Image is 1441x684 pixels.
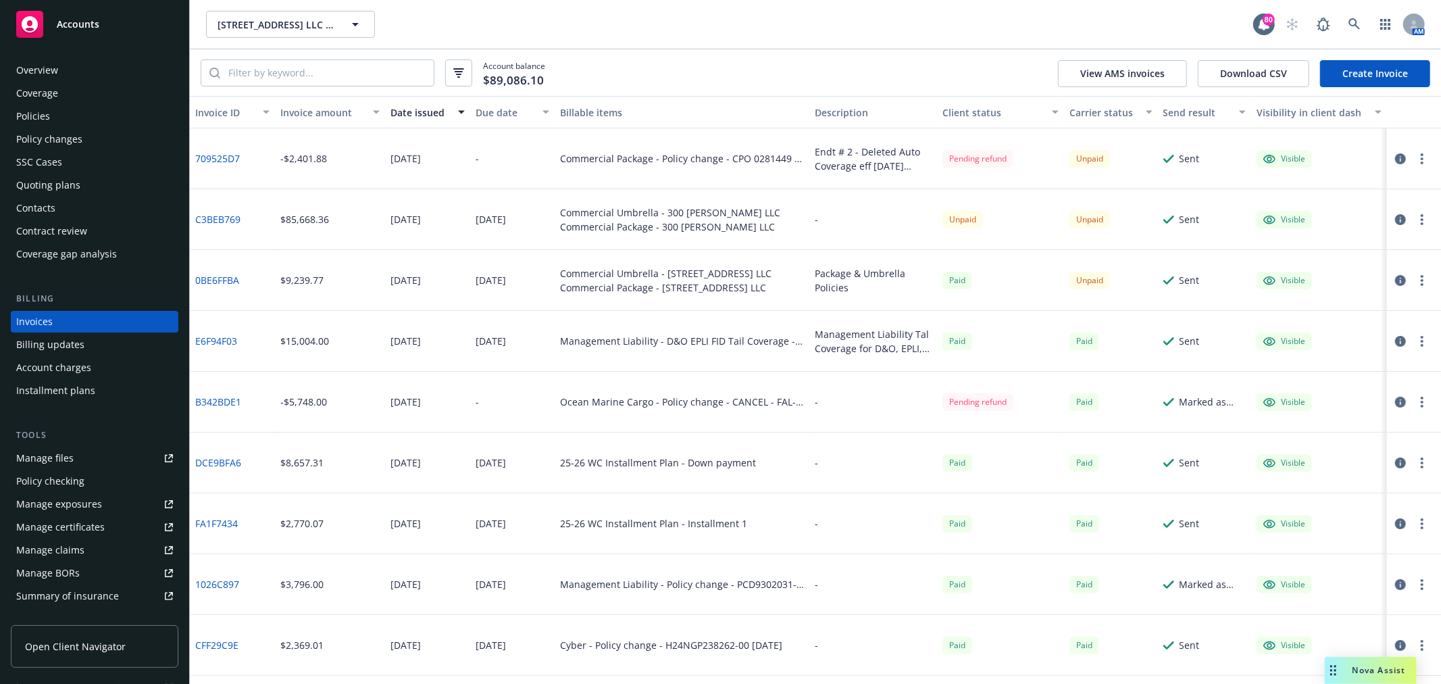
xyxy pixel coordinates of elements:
div: Summary of insurance [16,585,119,607]
a: Policy checking [11,470,178,492]
div: Date issued [390,105,450,120]
span: Account balance [483,60,545,85]
div: $85,668.36 [280,212,329,226]
div: - [815,395,818,409]
div: [DATE] [476,212,506,226]
input: Filter by keyword... [220,60,434,86]
div: Policy changes [16,128,82,150]
div: Installment plans [16,380,95,401]
a: Manage exposures [11,493,178,515]
div: Visible [1263,639,1305,652]
div: Drag to move [1325,657,1342,684]
div: Commercial Package - [STREET_ADDRESS] LLC [560,280,772,295]
div: -$2,401.88 [280,151,327,166]
div: Sent [1180,638,1200,652]
button: Invoice ID [190,96,275,128]
div: Paid [1069,637,1099,654]
div: Manage exposures [16,493,102,515]
div: $15,004.00 [280,334,329,348]
div: Commercial Umbrella - [STREET_ADDRESS] LLC [560,266,772,280]
div: Unpaid [1069,272,1110,289]
div: Paid [1069,333,1099,349]
span: Paid [1069,576,1099,593]
div: Unpaid [1069,150,1110,167]
div: Sent [1180,151,1200,166]
a: Overview [11,59,178,81]
a: Manage BORs [11,562,178,584]
div: Billable items [560,105,804,120]
div: $2,770.07 [280,516,324,531]
div: Paid [1069,515,1099,532]
button: Billable items [555,96,809,128]
div: Manage files [16,447,74,469]
div: Overview [16,59,58,81]
div: Manage certificates [16,516,105,538]
a: Account charges [11,357,178,378]
div: Carrier status [1069,105,1137,120]
div: - [815,456,818,470]
div: Client status [942,105,1044,120]
div: $9,239.77 [280,273,324,287]
a: Search [1341,11,1368,38]
div: Policies [16,105,50,127]
div: [DATE] [390,212,421,226]
div: [DATE] [476,273,506,287]
div: Paid [942,637,972,654]
div: Paid [942,333,972,349]
div: - [815,212,818,226]
div: Paid [942,272,972,289]
a: Quoting plans [11,174,178,196]
div: Invoice amount [280,105,365,120]
div: [DATE] [476,577,506,591]
div: [DATE] [476,334,506,348]
a: Create Invoice [1320,60,1430,87]
div: Commercial Package - Policy change - CPO 0281449 - 07 [560,151,804,166]
div: Contacts [16,197,55,219]
span: Paid [942,515,972,532]
div: Visible [1263,396,1305,408]
button: Description [809,96,937,128]
div: [DATE] [390,151,421,166]
div: [DATE] [390,516,421,531]
div: [DATE] [390,395,421,409]
div: Quoting plans [16,174,80,196]
a: Policy AI ingestions [11,608,178,630]
a: 1026C897 [195,577,239,591]
div: Visible [1263,153,1305,165]
span: Paid [942,576,972,593]
a: FA1F7434 [195,516,238,531]
div: [DATE] [476,516,506,531]
div: Invoice ID [195,105,255,120]
button: Send result [1158,96,1251,128]
div: Unpaid [942,211,983,228]
div: Send result [1163,105,1231,120]
button: Date issued [385,96,470,128]
a: Start snowing [1279,11,1306,38]
button: Invoice amount [275,96,385,128]
div: Paid [1069,454,1099,471]
a: Manage certificates [11,516,178,538]
a: Invoices [11,311,178,333]
div: [DATE] [476,456,506,470]
div: - [815,516,818,531]
div: Billing [11,292,178,306]
div: Management Liability Tal Coverage for D&O, EPLI, FID from [DATE]-[DATE]. [815,327,932,356]
div: Paid [1069,393,1099,410]
button: [STREET_ADDRESS] LLC & [STREET_ADDRESS][PERSON_NAME] LLC (Previously School Apparel Inc) [206,11,375,38]
a: SSC Cases [11,151,178,173]
div: 25-26 WC Installment Plan - Installment 1 [560,516,747,531]
a: Policies [11,105,178,127]
div: - [815,577,818,591]
div: [DATE] [476,638,506,652]
div: Tools [11,429,178,442]
a: 709525D7 [195,151,240,166]
a: B342BDE1 [195,395,241,409]
button: Client status [937,96,1065,128]
button: Visibility in client dash [1251,96,1387,128]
